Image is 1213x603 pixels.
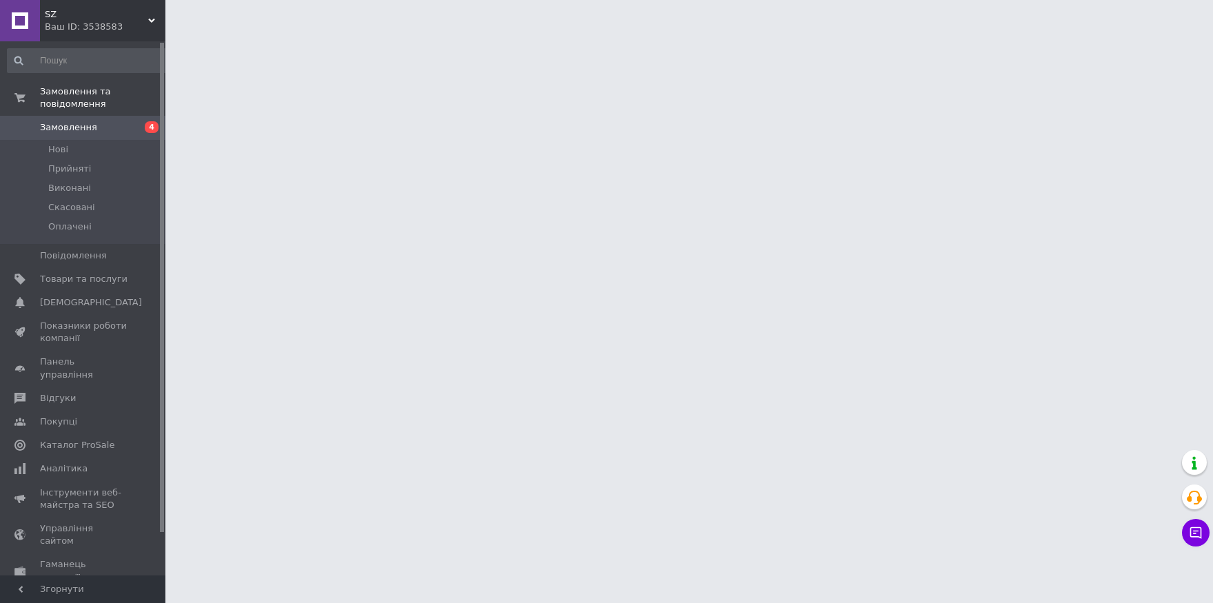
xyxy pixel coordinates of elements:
[1182,519,1210,546] button: Чат з покупцем
[45,8,148,21] span: SZ
[145,121,159,133] span: 4
[40,487,128,511] span: Інструменти веб-майстра та SEO
[48,201,95,214] span: Скасовані
[40,85,165,110] span: Замовлення та повідомлення
[40,522,128,547] span: Управління сайтом
[40,356,128,380] span: Панель управління
[40,296,142,309] span: [DEMOGRAPHIC_DATA]
[48,143,68,156] span: Нові
[40,273,128,285] span: Товари та послуги
[40,121,97,134] span: Замовлення
[40,439,114,451] span: Каталог ProSale
[48,182,91,194] span: Виконані
[7,48,170,73] input: Пошук
[40,416,77,428] span: Покупці
[40,462,88,475] span: Аналітика
[40,392,76,405] span: Відгуки
[40,249,107,262] span: Повідомлення
[48,221,92,233] span: Оплачені
[45,21,165,33] div: Ваш ID: 3538583
[40,558,128,583] span: Гаманець компанії
[48,163,91,175] span: Прийняті
[40,320,128,345] span: Показники роботи компанії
